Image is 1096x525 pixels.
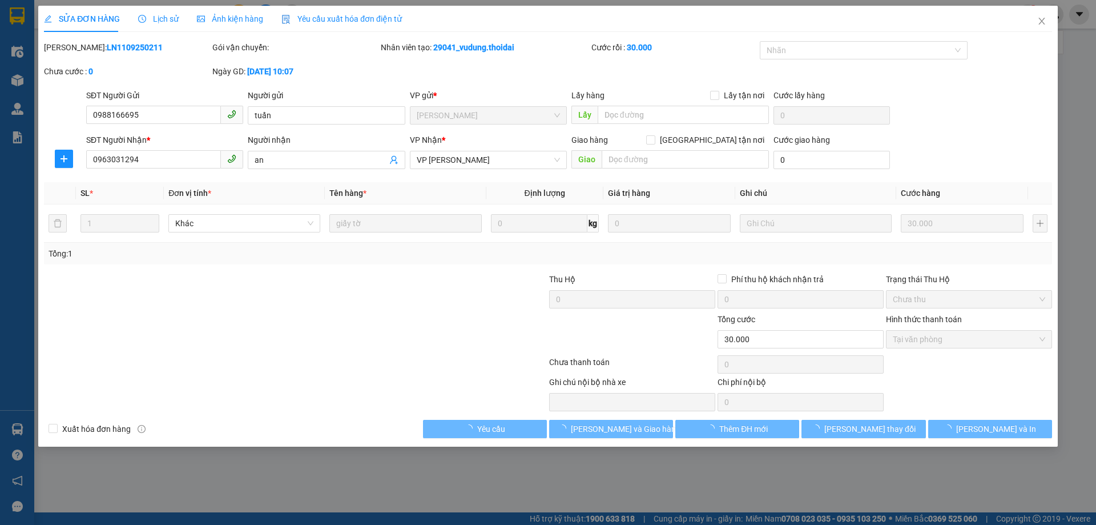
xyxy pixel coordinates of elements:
span: Thu Hộ [549,275,575,284]
span: Định lượng [525,189,565,198]
span: Giá trị hàng [608,189,650,198]
div: Người gửi [248,89,405,102]
input: Ghi Chú [740,214,892,233]
span: user-add [389,155,398,165]
div: Chi phí nội bộ [718,376,884,393]
th: Ghi chú [735,182,896,205]
b: 30.000 [627,43,652,52]
span: Tên hàng [329,189,366,198]
span: Tại văn phòng [893,331,1045,348]
b: 0 [88,67,93,76]
b: LN1109250211 [107,43,163,52]
button: Yêu cầu [423,420,547,438]
span: VP Nguyễn Quốc Trị [417,151,560,169]
span: loading [465,424,477,432]
span: Thêm ĐH mới [719,423,768,435]
button: plus [1033,214,1047,233]
img: logo [4,41,6,99]
div: Nhân viên tạo: [381,41,589,54]
div: Cước rồi : [591,41,757,54]
button: plus [55,150,73,168]
button: Thêm ĐH mới [675,420,799,438]
span: Yêu cầu [477,423,505,435]
input: VD: Bàn, Ghế [329,214,481,233]
div: Người nhận [248,134,405,146]
span: loading [812,424,824,432]
button: [PERSON_NAME] và In [928,420,1052,438]
span: Lý Nhân [417,107,560,124]
input: 0 [901,214,1024,233]
span: Cước hàng [901,189,940,198]
span: info-circle [138,425,146,433]
span: Giao [571,150,602,169]
div: Trạng thái Thu Hộ [886,273,1052,286]
input: Dọc đường [602,150,769,169]
input: Cước lấy hàng [773,106,890,125]
span: [PERSON_NAME] và Giao hàng [571,423,680,435]
input: 0 [608,214,731,233]
span: [PERSON_NAME] thay đổi [824,423,916,435]
span: loading [944,424,956,432]
input: Dọc đường [598,106,769,124]
span: Lấy hàng [571,91,605,100]
img: icon [281,15,291,24]
span: Chuyển phát nhanh: [GEOGRAPHIC_DATA] - [GEOGRAPHIC_DATA] [7,49,106,90]
div: Ngày GD: [212,65,378,78]
span: plus [55,154,72,163]
span: Phí thu hộ khách nhận trả [727,273,828,286]
span: edit [44,15,52,23]
span: SỬA ĐƠN HÀNG [44,14,120,23]
b: [DATE] 10:07 [247,67,293,76]
span: kg [587,214,599,233]
span: phone [227,154,236,163]
span: Xuất hóa đơn hàng [58,423,135,435]
span: Lấy tận nơi [719,89,769,102]
span: close [1037,17,1046,26]
span: 31NQT1109250228 [107,77,194,89]
span: Ảnh kiện hàng [197,14,263,23]
span: Đơn vị tính [168,189,211,198]
input: Cước giao hàng [773,151,890,169]
span: Lấy [571,106,598,124]
label: Hình thức thanh toán [886,315,962,324]
span: VP Nhận [410,135,442,145]
strong: CÔNG TY TNHH DỊCH VỤ DU LỊCH THỜI ĐẠI [10,9,103,46]
span: [PERSON_NAME] và In [956,423,1036,435]
b: 29041_vudung.thoidai [433,43,514,52]
div: Ghi chú nội bộ nhà xe [549,376,715,393]
span: phone [227,110,236,119]
label: Cước lấy hàng [773,91,825,100]
button: Close [1026,6,1058,38]
button: delete [49,214,67,233]
label: Cước giao hàng [773,135,830,145]
span: loading [558,424,571,432]
button: [PERSON_NAME] và Giao hàng [549,420,673,438]
span: SL [80,189,90,198]
span: clock-circle [138,15,146,23]
span: Lịch sử [138,14,179,23]
div: SĐT Người Nhận [86,134,243,146]
span: [GEOGRAPHIC_DATA] tận nơi [655,134,769,146]
button: [PERSON_NAME] thay đổi [801,420,925,438]
div: SĐT Người Gửi [86,89,243,102]
span: Chưa thu [893,291,1045,308]
span: loading [707,424,719,432]
span: Tổng cước [718,315,755,324]
div: Chưa thanh toán [548,356,716,376]
span: Yêu cầu xuất hóa đơn điện tử [281,14,402,23]
div: Gói vận chuyển: [212,41,378,54]
div: VP gửi [410,89,567,102]
span: Khác [175,215,313,232]
div: Chưa cước : [44,65,210,78]
div: [PERSON_NAME]: [44,41,210,54]
div: Tổng: 1 [49,247,423,260]
span: Giao hàng [571,135,608,145]
span: picture [197,15,205,23]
